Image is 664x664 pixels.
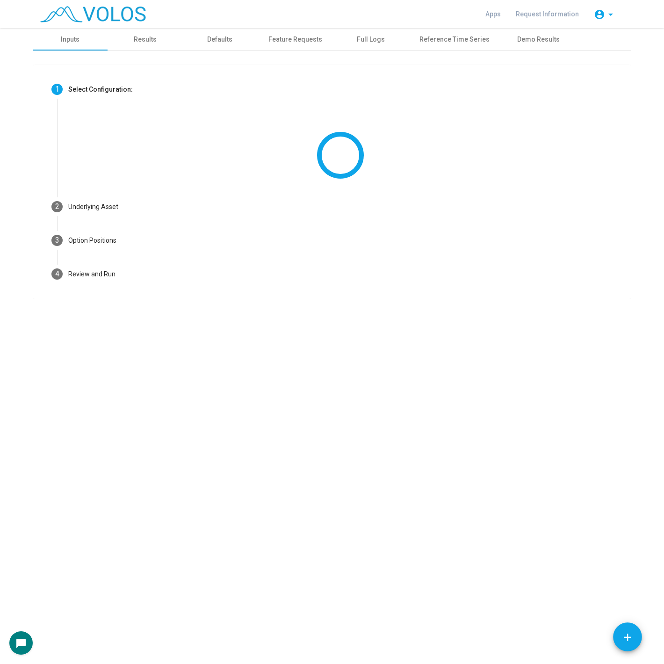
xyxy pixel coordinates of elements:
[357,35,385,44] div: Full Logs
[68,85,133,94] div: Select Configuration:
[485,10,501,18] span: Apps
[68,236,116,245] div: Option Positions
[621,631,634,643] mat-icon: add
[594,9,605,20] mat-icon: account_circle
[605,9,616,20] mat-icon: arrow_drop_down
[517,35,560,44] div: Demo Results
[613,622,642,651] button: Add icon
[134,35,157,44] div: Results
[268,35,322,44] div: Feature Requests
[508,6,586,22] a: Request Information
[55,85,59,94] span: 1
[516,10,579,18] span: Request Information
[68,269,115,279] div: Review and Run
[55,202,59,211] span: 2
[419,35,490,44] div: Reference Time Series
[55,236,59,245] span: 3
[61,35,79,44] div: Inputs
[55,269,59,278] span: 4
[207,35,232,44] div: Defaults
[478,6,508,22] a: Apps
[15,638,27,649] mat-icon: chat_bubble
[68,202,118,212] div: Underlying Asset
